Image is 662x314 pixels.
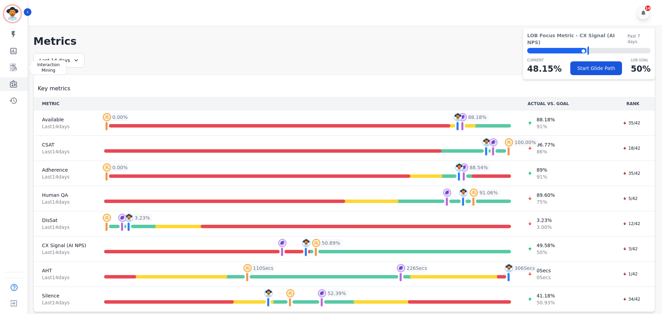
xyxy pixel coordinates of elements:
[536,116,555,123] span: 88.18 %
[253,265,273,272] span: 110 Secs
[479,189,498,196] span: 91.06 %
[42,267,88,274] span: AHT
[42,116,88,123] span: Available
[302,239,310,247] img: profile-pic
[536,173,547,180] span: 91 %
[619,271,641,277] div: 1/42
[460,163,468,172] img: profile-pic
[536,148,555,155] span: 86 %
[312,239,320,247] img: profile-pic
[42,192,88,199] span: Human QA
[536,123,555,130] span: 91 %
[619,220,644,227] div: 12/42
[631,58,651,63] p: LOB Goal
[536,217,552,224] span: 3.23 %
[443,189,451,197] img: profile-pic
[328,290,346,297] span: 52.39 %
[459,189,468,197] img: profile-pic
[42,123,88,130] span: Last 14 day s
[570,61,622,75] button: Start Glide Path
[536,249,555,256] span: 50 %
[619,120,644,126] div: 35/42
[33,35,655,48] h1: Metrics
[505,264,513,272] img: profile-pic
[514,265,535,272] span: 306 Secs
[42,199,88,205] span: Last 14 day s
[4,6,21,22] img: Bordered avatar
[125,214,133,222] img: profile-pic
[527,58,562,63] p: CURRENT
[322,240,340,246] span: 50.89 %
[619,195,641,202] div: 5/42
[34,97,96,111] th: METRIC
[38,84,70,93] span: Key metrics
[619,170,644,177] div: 35/42
[619,145,644,152] div: 18/42
[42,166,88,173] span: Adherence
[536,299,555,306] span: 50.93 %
[628,33,651,44] span: Past 7 days
[318,289,326,297] img: profile-pic
[42,141,88,148] span: CSAT
[103,214,111,222] img: profile-pic
[118,214,127,222] img: profile-pic
[407,265,427,272] span: 226 Secs
[514,139,536,146] span: 100.00 %
[112,164,128,171] span: 0.00 %
[527,32,628,46] span: LOB Focus Metric - CX Signal (AI NPS)
[619,296,644,303] div: 34/42
[470,189,478,197] img: profile-pic
[42,292,88,299] span: Silence
[536,166,547,173] span: 89 %
[42,249,88,256] span: Last 14 day s
[112,114,128,121] span: 0.00 %
[619,245,641,252] div: 3/42
[468,114,487,121] span: 88.18 %
[42,274,88,281] span: Last 14 day s
[536,242,555,249] span: 49.58 %
[134,214,150,221] span: 3.23 %
[489,138,498,146] img: profile-pic
[519,97,611,111] th: ACTUAL VS. GOAL
[645,6,651,11] div: 14
[536,292,555,299] span: 41.18 %
[536,224,552,231] span: 3.00 %
[470,164,488,171] span: 88.54 %
[536,267,551,274] span: 0 Secs
[286,289,294,297] img: profile-pic
[264,289,273,297] img: profile-pic
[536,192,555,199] span: 89.60 %
[482,138,491,146] img: profile-pic
[536,274,551,281] span: 0 Secs
[243,264,252,272] img: profile-pic
[42,217,88,224] span: DisSat
[454,113,462,121] img: profile-pic
[536,141,555,148] span: 96.77 %
[42,148,88,155] span: Last 14 day s
[42,299,88,306] span: Last 14 day s
[631,63,651,75] p: 50 %
[527,63,562,75] p: 48.15 %
[42,173,88,180] span: Last 14 day s
[42,224,88,231] span: Last 14 day s
[455,163,463,172] img: profile-pic
[459,113,467,121] img: profile-pic
[527,48,586,53] div: ⬤
[536,199,555,205] span: 75 %
[278,239,287,247] img: profile-pic
[103,163,111,172] img: profile-pic
[42,242,88,249] span: CX Signal (AI NPS)
[397,264,405,272] img: profile-pic
[103,113,111,121] img: profile-pic
[505,138,513,146] img: profile-pic
[33,53,84,68] div: Last 14 days
[611,97,655,111] th: RANK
